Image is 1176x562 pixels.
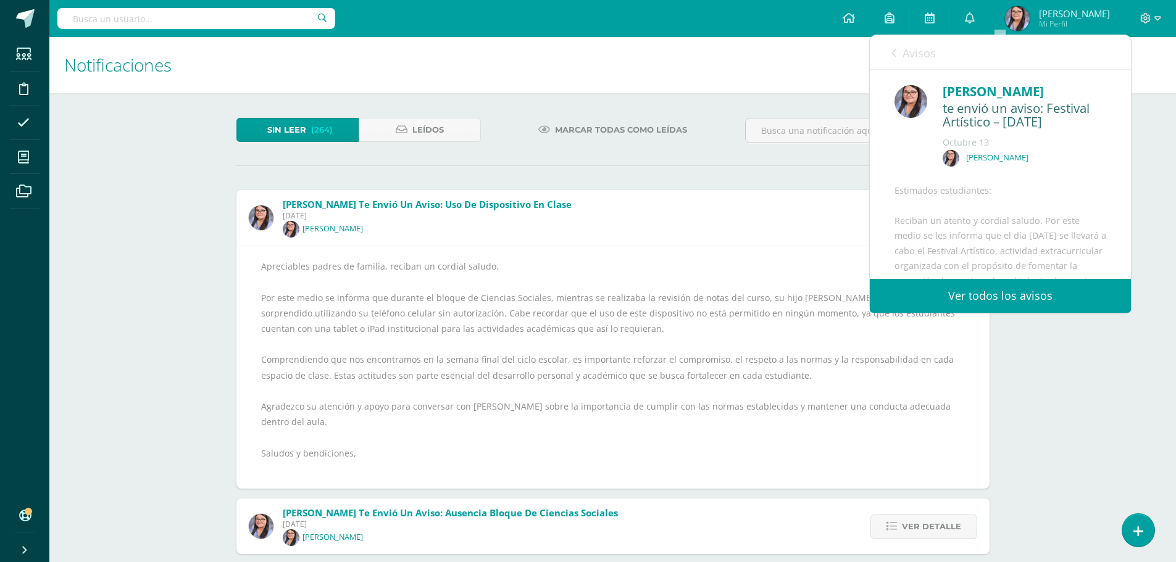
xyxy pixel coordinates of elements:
[943,101,1106,130] div: te envió un aviso: Festival Artístico – Martes 14 de octubre
[943,150,959,167] img: 598f3281768f8c7491093319e57c2b2f.png
[1039,19,1110,29] span: Mi Perfil
[311,118,333,141] span: (264)
[966,152,1028,163] p: [PERSON_NAME]
[870,279,1131,313] a: Ver todos los avisos
[283,529,299,546] img: 598f3281768f8c7491093319e57c2b2f.png
[302,532,363,542] p: [PERSON_NAME]
[555,118,687,141] span: Marcar todas como leídas
[249,205,273,230] img: 17db063816693a26b2c8d26fdd0faec0.png
[359,118,481,142] a: Leídos
[902,515,961,538] span: Ver detalle
[746,118,989,143] input: Busca una notificación aquí
[236,118,359,142] a: Sin leer(264)
[64,53,172,76] span: Notificaciones
[943,82,1106,101] div: [PERSON_NAME]
[267,118,306,141] span: Sin leer
[57,8,335,29] input: Busca un usuario...
[943,136,1106,149] div: Octubre 13
[412,118,444,141] span: Leídos
[283,198,572,210] span: [PERSON_NAME] te envió un aviso: Uso de dispositivo en clase
[283,519,618,529] span: [DATE]
[249,514,273,539] img: 17db063816693a26b2c8d26fdd0faec0.png
[895,85,927,118] img: 17db063816693a26b2c8d26fdd0faec0.png
[261,258,965,476] div: Apreciables padres de familia, reciban un cordial saludo. Por este medio se informa que durante e...
[903,46,936,60] span: Avisos
[283,506,618,519] span: [PERSON_NAME] te envió un aviso: Ausencia bloque de ciencias sociales
[1005,6,1030,31] img: 3701f0f65ae97d53f8a63a338b37df93.png
[283,210,572,221] span: [DATE]
[523,118,703,142] a: Marcar todas como leídas
[283,221,299,238] img: 598f3281768f8c7491093319e57c2b2f.png
[302,224,363,234] p: [PERSON_NAME]
[1039,7,1110,20] span: [PERSON_NAME]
